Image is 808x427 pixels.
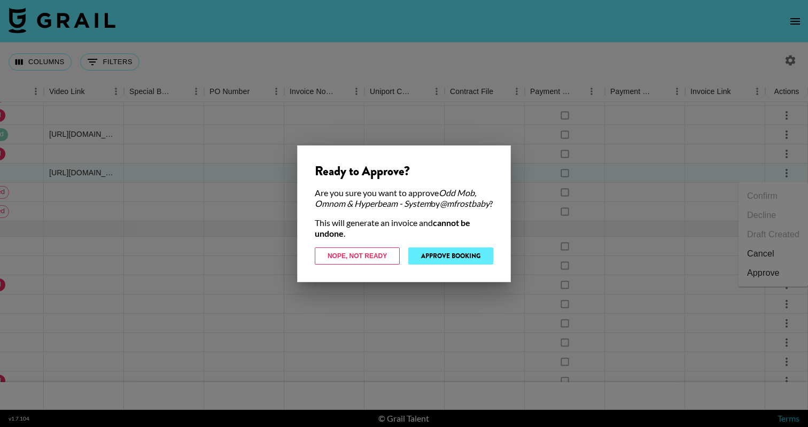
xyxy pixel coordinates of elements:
[315,188,476,208] em: Odd Mob, Omnom & Hyperbeam - System
[440,198,490,208] em: @ mfrostbaby
[315,218,493,239] div: This will generate an invoice and .
[315,218,470,238] strong: cannot be undone
[315,188,493,209] div: Are you sure you want to approve by ?
[408,247,493,265] button: Approve Booking
[315,163,493,179] div: Ready to Approve?
[315,247,400,265] button: Nope, Not Ready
